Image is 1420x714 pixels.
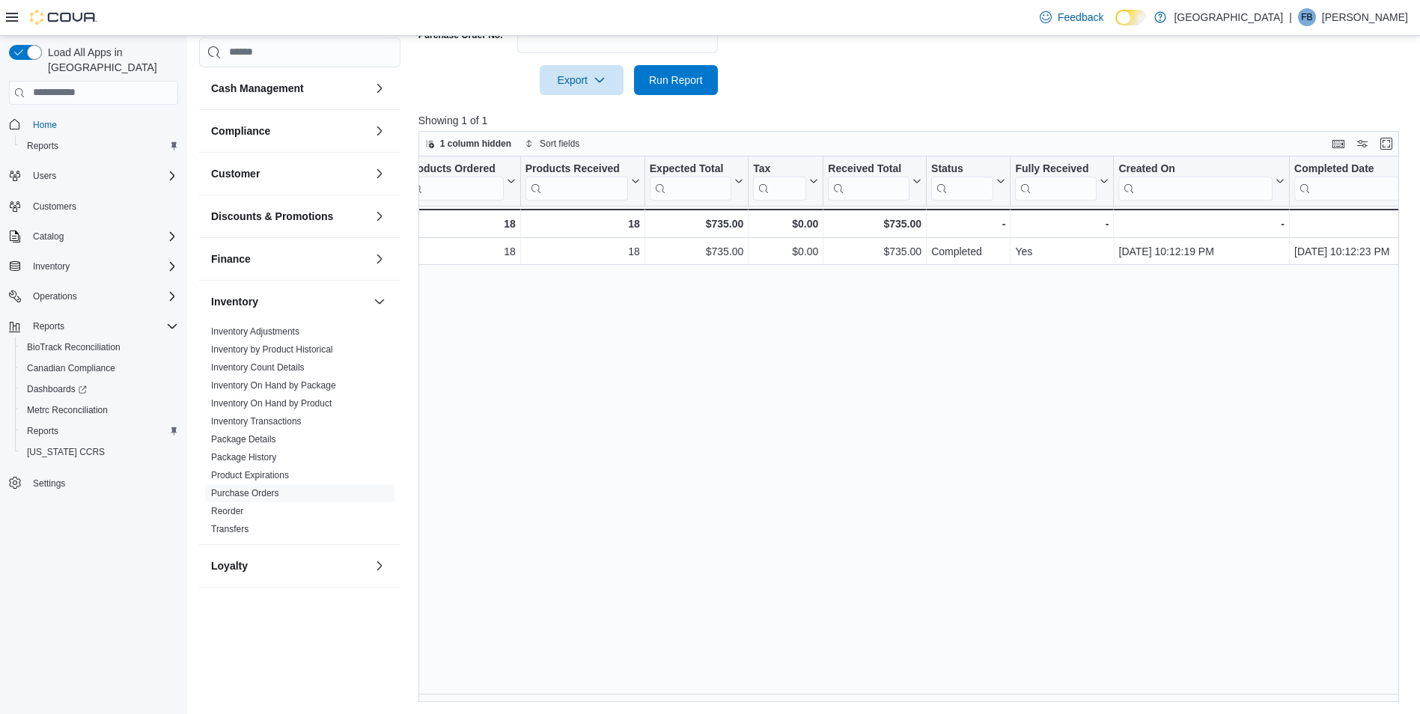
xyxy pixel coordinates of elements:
[649,73,703,88] span: Run Report
[21,422,64,440] a: Reports
[30,10,97,25] img: Cova
[371,122,388,140] button: Compliance
[3,286,184,307] button: Operations
[33,231,64,242] span: Catalog
[211,558,248,573] h3: Loyalty
[634,65,718,95] button: Run Report
[211,415,302,427] span: Inventory Transactions
[371,79,388,97] button: Cash Management
[211,470,289,480] a: Product Expirations
[27,167,178,185] span: Users
[211,505,243,517] span: Reorder
[211,487,279,499] span: Purchase Orders
[27,115,178,134] span: Home
[1015,215,1109,233] div: -
[27,473,178,492] span: Settings
[211,451,276,463] span: Package History
[371,250,388,268] button: Finance
[27,198,82,216] a: Customers
[15,421,184,442] button: Reports
[211,344,333,356] span: Inventory by Product Historical
[211,81,304,96] h3: Cash Management
[33,201,76,213] span: Customers
[1301,8,1312,26] span: FB
[15,442,184,463] button: [US_STATE] CCRS
[211,166,368,181] button: Customer
[1353,135,1371,153] button: Display options
[27,287,83,305] button: Operations
[27,167,62,185] button: Users
[753,215,818,233] div: $0.00
[211,81,368,96] button: Cash Management
[1118,215,1285,233] div: -
[21,422,178,440] span: Reports
[21,338,178,356] span: BioTrack Reconciliation
[211,251,251,266] h3: Finance
[211,524,249,534] a: Transfers
[211,123,270,138] h3: Compliance
[440,138,511,150] span: 1 column hidden
[15,400,184,421] button: Metrc Reconciliation
[211,488,279,498] a: Purchase Orders
[27,317,178,335] span: Reports
[211,344,333,355] a: Inventory by Product Historical
[27,287,178,305] span: Operations
[21,380,93,398] a: Dashboards
[33,170,56,182] span: Users
[9,108,178,533] nav: Complex example
[199,323,400,544] div: Inventory
[27,116,63,134] a: Home
[211,416,302,427] a: Inventory Transactions
[418,113,1410,128] p: Showing 1 of 1
[1298,8,1316,26] div: Frank Baker
[21,359,121,377] a: Canadian Compliance
[211,601,368,616] button: OCM
[211,362,305,373] a: Inventory Count Details
[211,397,332,409] span: Inventory On Hand by Product
[15,337,184,358] button: BioTrack Reconciliation
[211,294,258,309] h3: Inventory
[21,443,178,461] span: Washington CCRS
[211,380,336,391] a: Inventory On Hand by Package
[1377,135,1395,153] button: Enter fullscreen
[27,140,58,152] span: Reports
[211,209,368,224] button: Discounts & Promotions
[3,165,184,186] button: Users
[27,197,178,216] span: Customers
[211,434,276,445] a: Package Details
[211,469,289,481] span: Product Expirations
[1058,10,1103,25] span: Feedback
[828,215,921,233] div: $735.00
[211,433,276,445] span: Package Details
[211,558,368,573] button: Loyalty
[371,165,388,183] button: Customer
[211,506,243,516] a: Reorder
[27,228,70,245] button: Catalog
[33,320,64,332] span: Reports
[21,137,64,155] a: Reports
[549,65,615,95] span: Export
[1034,2,1109,32] a: Feedback
[3,226,184,247] button: Catalog
[27,475,71,492] a: Settings
[519,135,585,153] button: Sort fields
[371,207,388,225] button: Discounts & Promotions
[211,326,299,338] span: Inventory Adjustments
[211,294,368,309] button: Inventory
[419,135,517,153] button: 1 column hidden
[27,404,108,416] span: Metrc Reconciliation
[15,135,184,156] button: Reports
[27,317,70,335] button: Reports
[15,379,184,400] a: Dashboards
[540,138,579,150] span: Sort fields
[211,398,332,409] a: Inventory On Hand by Product
[1289,8,1292,26] p: |
[650,215,744,233] div: $735.00
[3,256,184,277] button: Inventory
[33,119,57,131] span: Home
[371,557,388,575] button: Loyalty
[3,316,184,337] button: Reports
[42,45,178,75] span: Load All Apps in [GEOGRAPHIC_DATA]
[21,137,178,155] span: Reports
